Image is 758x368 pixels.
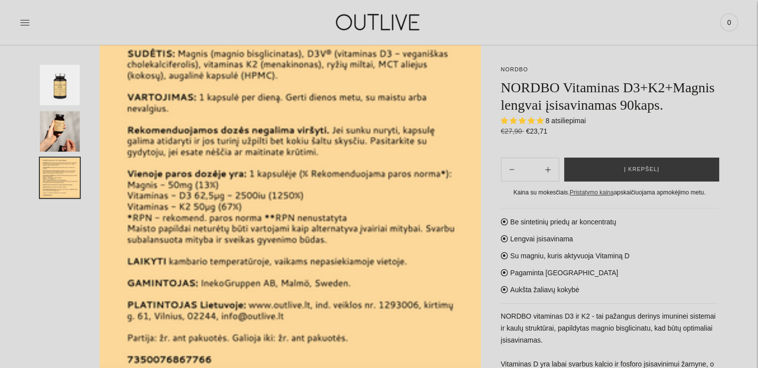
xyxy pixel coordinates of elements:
button: Į krepšelį [564,158,719,182]
span: 0 [722,15,736,29]
button: Translation missing: en.general.accessibility.image_thumbail [40,65,80,105]
span: €23,71 [526,127,547,135]
button: Translation missing: en.general.accessibility.image_thumbail [40,111,80,152]
button: Add product quantity [501,158,522,182]
input: Product quantity [522,163,537,177]
span: Į krepšelį [624,165,659,175]
a: NORDBO [501,66,528,72]
button: Translation missing: en.general.accessibility.image_thumbail [40,158,80,198]
a: 0 [720,11,738,33]
span: 8 atsiliepimai [546,117,586,125]
button: Subtract product quantity [537,158,559,182]
h1: NORDBO Vitaminas D3+K2+Magnis lengvai įsisavinamas 90kaps. [501,79,718,114]
a: Pristatymo kaina [570,189,614,196]
span: 5.00 stars [501,117,546,125]
s: €27,90 [501,127,524,135]
img: OUTLIVE [316,5,441,39]
div: Kaina su mokesčiais. apskaičiuojama apmokėjimo metu. [501,187,718,198]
